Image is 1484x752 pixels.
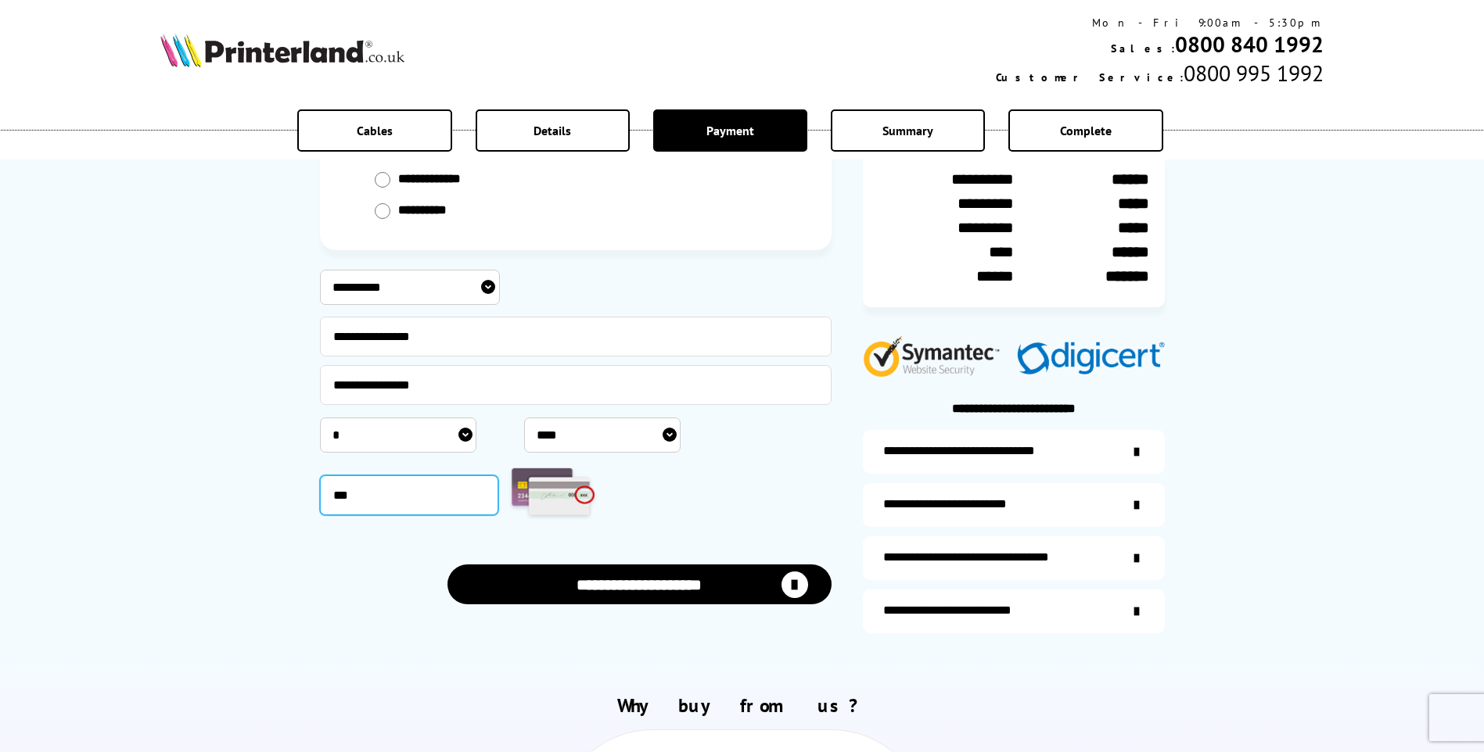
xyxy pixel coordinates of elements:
[1184,59,1324,88] span: 0800 995 1992
[357,123,393,138] span: Cables
[863,536,1165,580] a: additional-cables
[1060,123,1112,138] span: Complete
[863,430,1165,474] a: additional-ink
[863,589,1165,633] a: secure-website
[160,693,1323,718] h2: Why buy from us?
[706,123,754,138] span: Payment
[534,123,571,138] span: Details
[1175,30,1324,59] a: 0800 840 1992
[996,70,1184,84] span: Customer Service:
[996,16,1324,30] div: Mon - Fri 9:00am - 5:30pm
[882,123,933,138] span: Summary
[863,483,1165,527] a: items-arrive
[1111,41,1175,56] span: Sales:
[160,33,404,67] img: Printerland Logo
